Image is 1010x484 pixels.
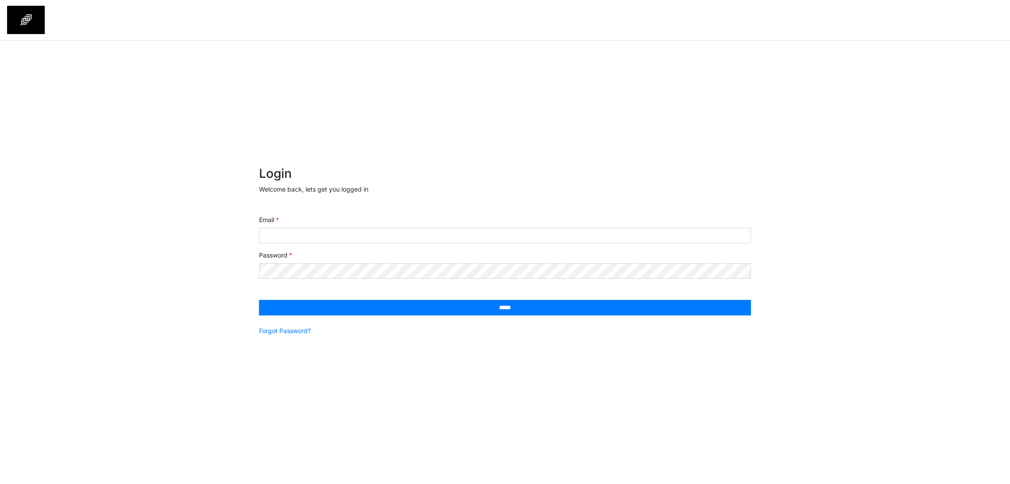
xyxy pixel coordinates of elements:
label: Email [259,215,279,224]
img: spp logo [7,6,45,34]
p: Welcome back, lets get you logged in [259,184,751,194]
label: Password [259,250,292,260]
h2: Login [259,166,751,181]
a: Forgot Password? [259,326,311,335]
